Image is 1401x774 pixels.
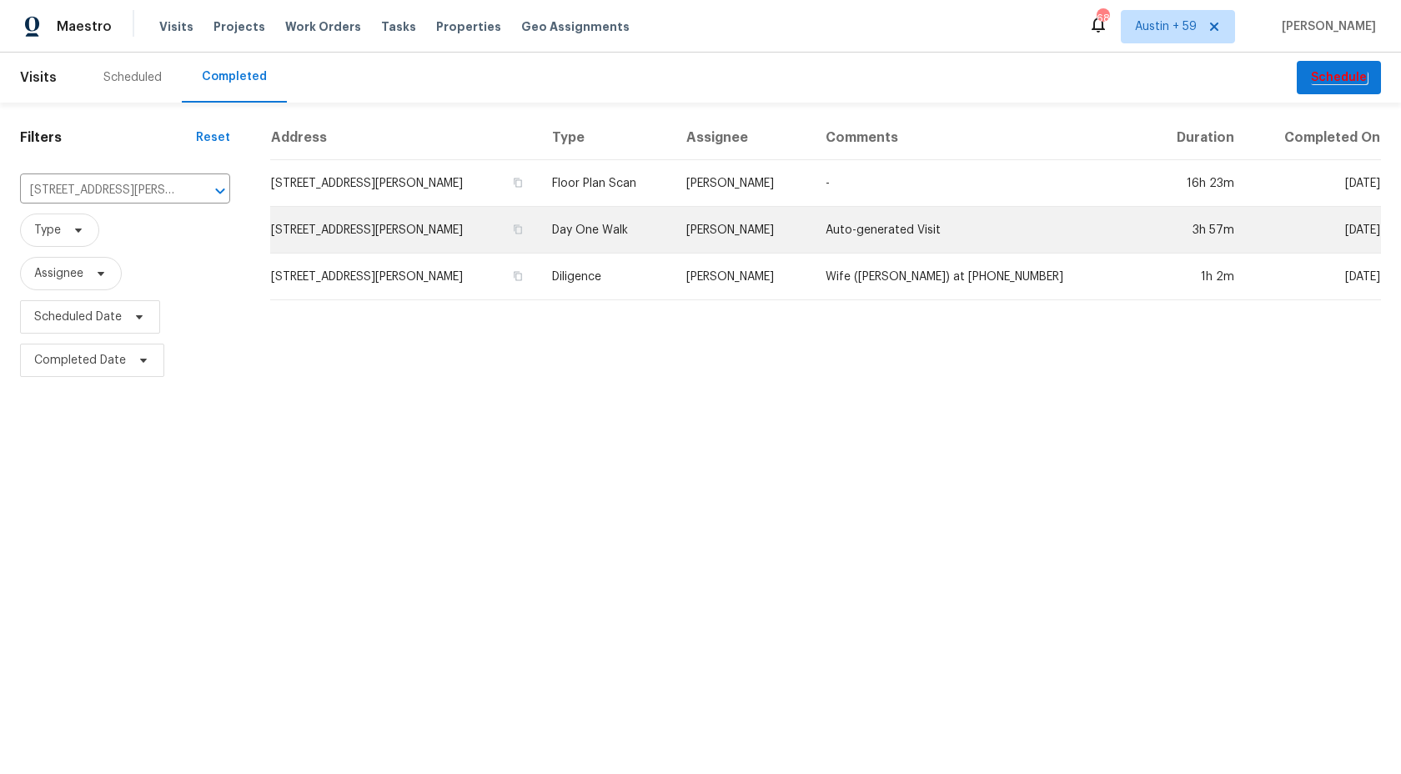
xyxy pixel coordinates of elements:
span: [PERSON_NAME] [1275,18,1376,35]
span: Austin + 59 [1135,18,1197,35]
td: 16h 23m [1145,160,1248,207]
div: Completed [202,68,267,85]
td: - [812,160,1146,207]
div: Reset [196,129,230,146]
td: [DATE] [1248,207,1381,254]
th: Completed On [1248,116,1381,160]
td: [DATE] [1248,160,1381,207]
span: Visits [20,59,57,96]
td: [PERSON_NAME] [673,160,811,207]
td: Floor Plan Scan [539,160,673,207]
span: Tasks [381,21,416,33]
div: Scheduled [103,69,162,86]
span: Properties [436,18,501,35]
th: Address [270,116,539,160]
th: Assignee [673,116,811,160]
span: Type [34,222,61,239]
button: Copy Address [510,269,525,284]
div: 680 [1097,10,1108,27]
span: Visits [159,18,193,35]
td: Wife ([PERSON_NAME]) at [PHONE_NUMBER] [812,254,1146,300]
span: Work Orders [285,18,361,35]
span: Projects [213,18,265,35]
td: [STREET_ADDRESS][PERSON_NAME] [270,207,539,254]
th: Comments [812,116,1146,160]
button: Copy Address [510,222,525,237]
td: 1h 2m [1145,254,1248,300]
span: Scheduled Date [34,309,122,325]
td: [STREET_ADDRESS][PERSON_NAME] [270,160,539,207]
span: Geo Assignments [521,18,630,35]
td: [PERSON_NAME] [673,207,811,254]
td: [DATE] [1248,254,1381,300]
em: Schedule [1310,71,1368,84]
span: Maestro [57,18,112,35]
td: Auto-generated Visit [812,207,1146,254]
span: Completed Date [34,352,126,369]
button: Schedule [1297,61,1381,95]
td: [PERSON_NAME] [673,254,811,300]
td: 3h 57m [1145,207,1248,254]
input: Search for an address... [20,178,183,204]
td: Day One Walk [539,207,673,254]
th: Type [539,116,673,160]
h1: Filters [20,129,196,146]
button: Open [208,179,232,203]
span: Assignee [34,265,83,282]
td: [STREET_ADDRESS][PERSON_NAME] [270,254,539,300]
td: Diligence [539,254,673,300]
button: Copy Address [510,175,525,190]
th: Duration [1145,116,1248,160]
